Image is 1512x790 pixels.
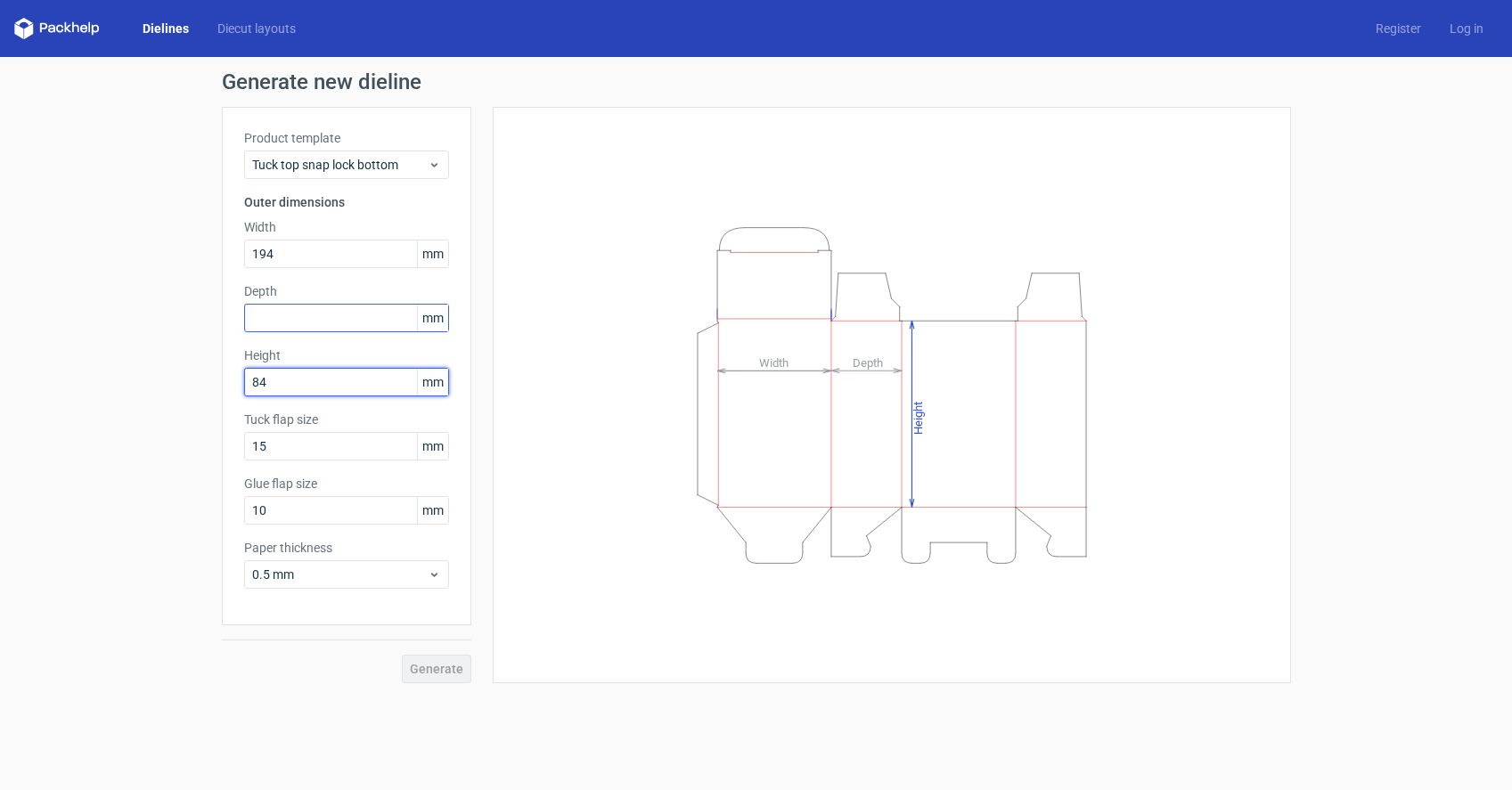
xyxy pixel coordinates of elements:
[244,193,449,211] h3: Outer dimensions
[911,401,925,434] tspan: Height
[417,305,448,331] span: mm
[244,411,449,428] label: Tuck flap size
[1435,20,1498,37] a: Log in
[758,355,788,369] tspan: Width
[252,156,428,174] span: Tuck top snap lock bottom
[244,475,449,493] label: Glue flap size
[417,433,448,460] span: mm
[1361,20,1435,37] a: Register
[244,346,449,364] label: Height
[244,282,449,300] label: Depth
[222,71,1291,93] h1: Generate new dieline
[244,129,449,147] label: Product template
[244,218,449,236] label: Width
[417,369,448,395] span: mm
[417,240,448,267] span: mm
[252,566,428,583] span: 0.5 mm
[244,539,449,557] label: Paper thickness
[417,497,448,524] span: mm
[203,20,310,37] a: Diecut layouts
[128,20,203,37] a: Dielines
[853,355,883,369] tspan: Depth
